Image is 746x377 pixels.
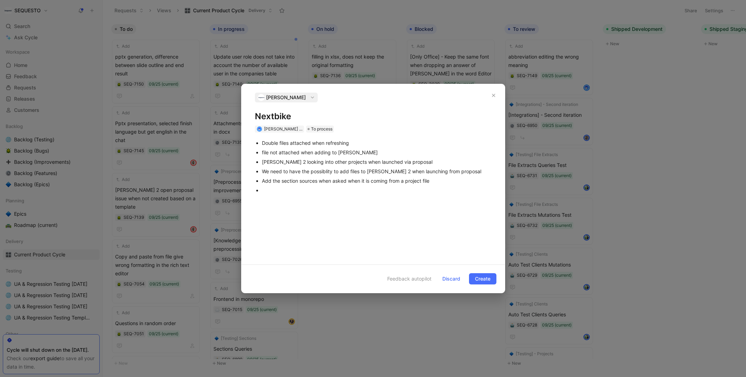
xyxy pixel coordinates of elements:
[306,126,334,133] div: To process
[262,139,491,147] div: Double files attached when refreshing
[475,275,490,283] span: Create
[311,126,332,133] span: To process
[387,275,431,283] span: Feedback autopilot
[469,273,496,284] button: Create
[255,93,318,102] button: logo[PERSON_NAME]
[257,127,261,131] img: avatar
[262,149,491,156] div: file not attached when adding to [PERSON_NAME]
[262,158,491,166] div: [PERSON_NAME] 2 looking into other projects when launched via proposal
[264,126,324,132] span: [PERSON_NAME] t'Serstevens
[262,177,491,184] div: Add the section sources when asked when it is coming from a project file
[436,273,466,284] button: Discard
[262,168,491,175] div: We need to have the possiblity to add files to [PERSON_NAME] 2 when launching from proposal
[266,93,306,102] span: [PERSON_NAME]
[258,94,265,101] img: logo
[442,275,460,283] span: Discard
[372,274,434,283] button: Feedback autopilot
[255,111,491,122] h1: Nextbike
